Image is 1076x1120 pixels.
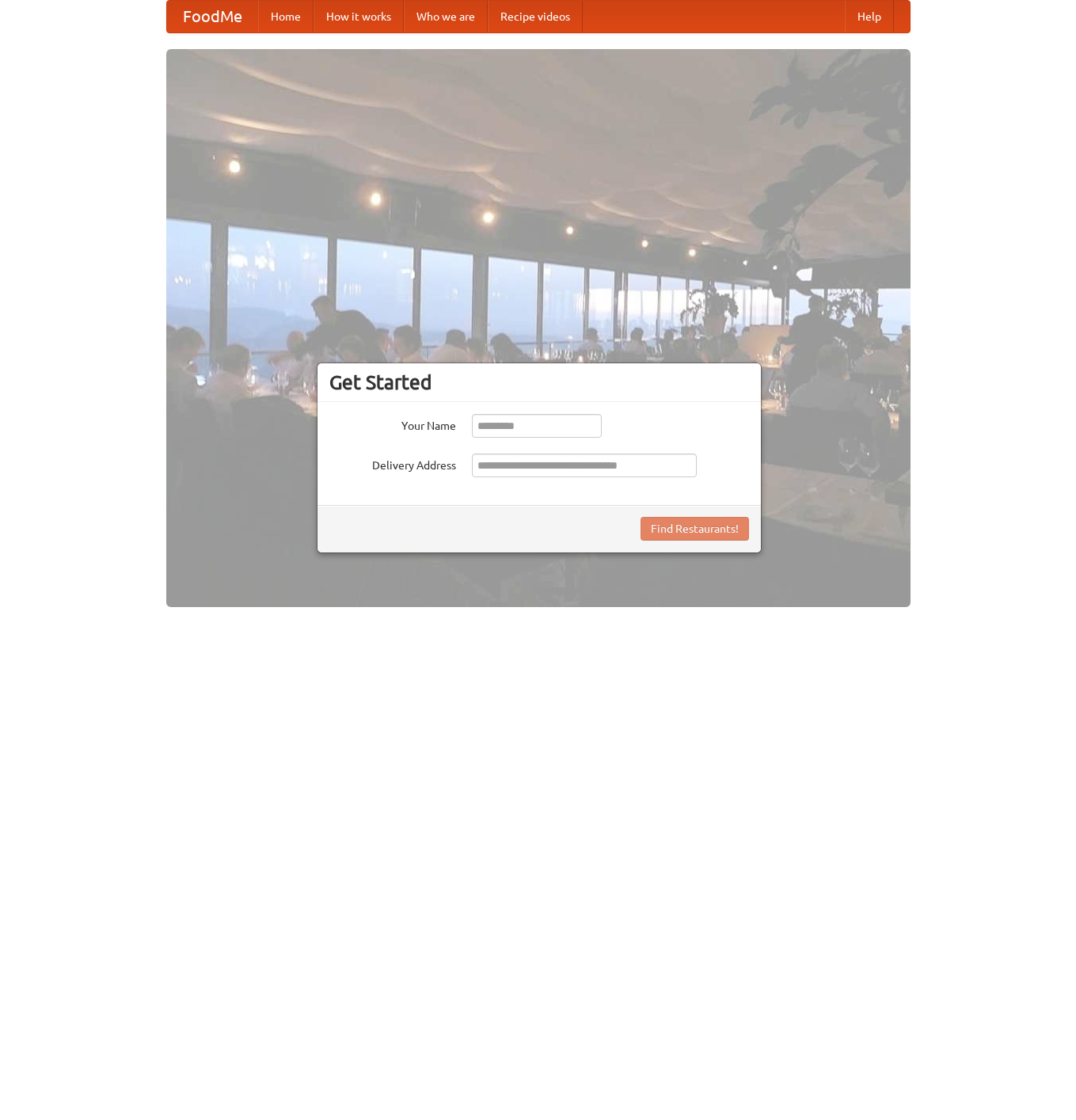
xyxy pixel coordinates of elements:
[488,1,583,32] a: Recipe videos
[845,1,894,32] a: Help
[314,1,404,32] a: How it works
[167,1,258,32] a: FoodMe
[404,1,488,32] a: Who we are
[258,1,314,32] a: Home
[329,454,456,473] label: Delivery Address
[329,414,456,434] label: Your Name
[329,370,749,394] h3: Get Started
[641,517,749,541] button: Find Restaurants!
